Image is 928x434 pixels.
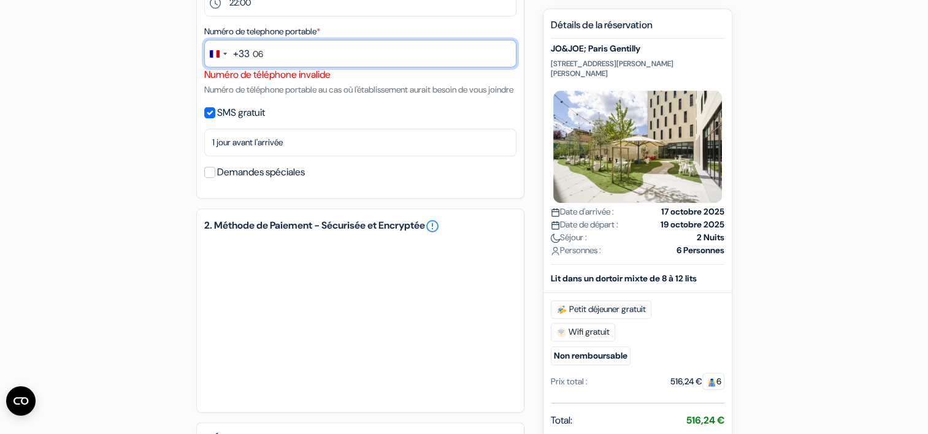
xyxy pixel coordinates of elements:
label: Demandes spéciales [217,164,305,181]
small: Numéro de téléphone portable au cas où l'établissement aurait besoin de vous joindre [204,84,513,95]
div: Prix total : [551,375,588,388]
span: Total: [551,413,572,428]
span: 6 [702,373,724,390]
h5: 2. Méthode de Paiement - Sécurisée et Encryptée [204,219,516,234]
span: Séjour : [551,231,587,244]
strong: 6 Personnes [677,244,724,257]
button: Change country, selected France (+33) [205,40,250,67]
strong: 17 octobre 2025 [661,205,724,218]
label: Numéro de telephone portable [204,25,320,38]
label: SMS gratuit [217,104,265,121]
strong: 2 Nuits [697,231,724,244]
a: error_outline [425,219,440,234]
span: Date de départ : [551,218,618,231]
img: free_breakfast.svg [556,305,567,314]
strong: 19 octobre 2025 [661,218,724,231]
h5: JO&JOE; Paris Gentilly [551,44,724,54]
strong: 516,24 € [686,414,724,427]
b: Lit dans un dortoir mixte de 8 à 12 lits [551,273,697,284]
span: Date d'arrivée : [551,205,614,218]
img: calendar.svg [551,208,560,217]
img: free_wifi.svg [556,327,566,337]
img: guest.svg [707,378,716,387]
iframe: Cadre de saisie sécurisé pour le paiement [217,251,504,390]
small: Non remboursable [551,346,631,365]
span: Petit déjeuner gratuit [551,300,651,319]
div: +33 [233,47,250,61]
div: 516,24 € [670,375,724,388]
img: user_icon.svg [551,246,560,256]
span: Personnes : [551,244,601,257]
img: moon.svg [551,234,560,243]
span: Wifi gratuit [551,323,615,341]
h5: Détails de la réservation [551,19,724,39]
p: [STREET_ADDRESS][PERSON_NAME][PERSON_NAME] [551,59,724,78]
div: Numéro de téléphone invalide [204,67,516,82]
img: calendar.svg [551,221,560,230]
button: Ouvrir le widget CMP [6,386,36,416]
